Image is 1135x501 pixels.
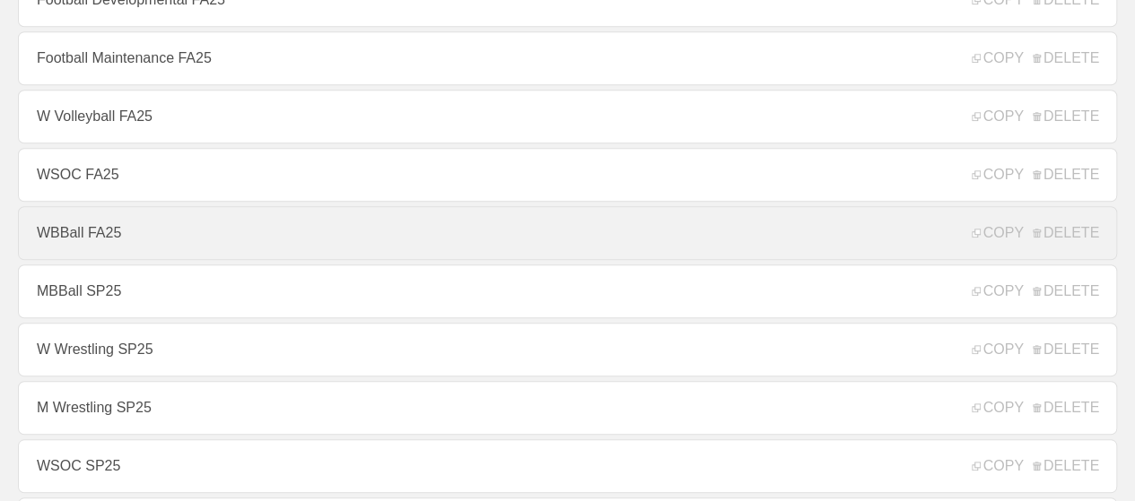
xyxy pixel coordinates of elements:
[18,148,1117,202] a: WSOC FA25
[972,50,1023,66] span: COPY
[972,225,1023,241] span: COPY
[1033,108,1099,125] span: DELETE
[1033,341,1099,358] span: DELETE
[1033,225,1099,241] span: DELETE
[1033,283,1099,299] span: DELETE
[972,167,1023,183] span: COPY
[18,381,1117,435] a: M Wrestling SP25
[972,400,1023,416] span: COPY
[1045,415,1135,501] iframe: Chat Widget
[972,108,1023,125] span: COPY
[18,439,1117,493] a: WSOC SP25
[1033,458,1099,474] span: DELETE
[18,90,1117,143] a: W Volleyball FA25
[18,31,1117,85] a: Football Maintenance FA25
[972,458,1023,474] span: COPY
[18,206,1117,260] a: WBBall FA25
[18,323,1117,376] a: W Wrestling SP25
[1033,400,1099,416] span: DELETE
[1033,50,1099,66] span: DELETE
[972,341,1023,358] span: COPY
[1033,167,1099,183] span: DELETE
[18,264,1117,318] a: MBBall SP25
[972,283,1023,299] span: COPY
